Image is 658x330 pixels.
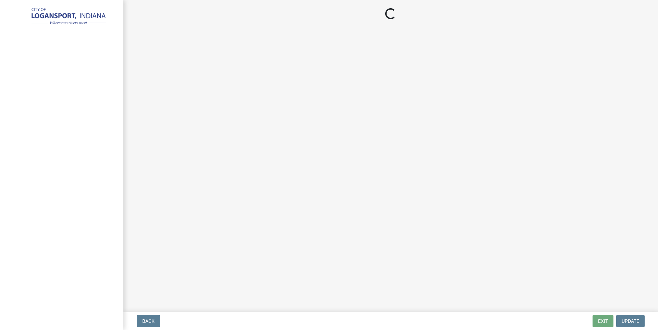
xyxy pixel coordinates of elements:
[137,315,160,327] button: Back
[142,318,155,324] span: Back
[593,315,613,327] button: Exit
[622,318,639,324] span: Update
[14,7,112,26] img: City of Logansport, Indiana
[616,315,645,327] button: Update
